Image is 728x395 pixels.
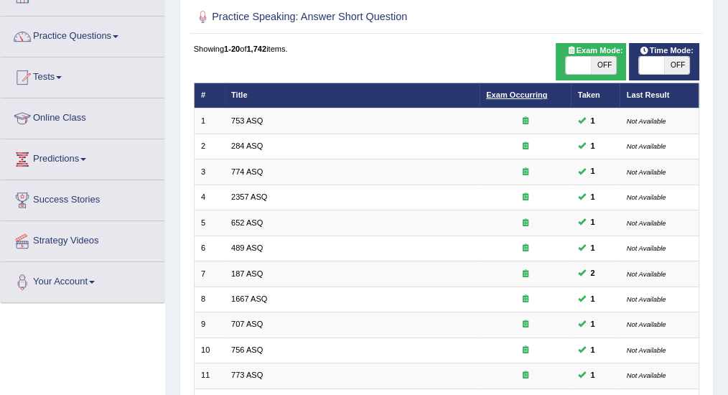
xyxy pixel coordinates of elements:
b: 1,742 [246,45,266,53]
td: 5 [194,210,225,236]
a: 773 ASQ [231,371,263,379]
span: You can still take this question [586,318,599,331]
span: You can still take this question [586,115,599,128]
a: Practice Questions [1,17,164,52]
div: Exam occurring question [486,167,564,178]
a: 1667 ASQ [231,294,267,303]
a: Online Class [1,98,164,134]
div: Exam occurring question [486,116,564,127]
a: 774 ASQ [231,167,263,176]
a: 756 ASQ [231,345,263,354]
small: Not Available [627,168,666,176]
div: Exam occurring question [486,345,564,356]
span: You can still take this question [586,216,599,229]
small: Not Available [627,346,666,354]
span: You can still take this question [586,165,599,178]
th: # [194,83,225,108]
td: 9 [194,312,225,338]
span: You can still take this question [586,242,599,255]
th: Last Result [620,83,699,108]
a: 489 ASQ [231,243,263,252]
span: You can still take this question [586,267,599,280]
div: Exam occurring question [486,141,564,152]
td: 10 [194,338,225,363]
small: Not Available [627,371,666,379]
span: You can still take this question [586,344,599,357]
a: 187 ASQ [231,269,263,278]
small: Not Available [627,193,666,201]
td: 8 [194,287,225,312]
a: 652 ASQ [231,218,263,227]
span: You can still take this question [586,369,599,382]
span: OFF [591,57,617,74]
div: Exam occurring question [486,294,564,305]
td: 4 [194,185,225,210]
a: Success Stories [1,180,164,216]
span: Exam Mode: [561,45,627,57]
div: Exam occurring question [486,370,564,381]
a: Strategy Videos [1,221,164,257]
a: Predictions [1,139,164,175]
td: 11 [194,363,225,389]
small: Not Available [627,270,666,278]
span: You can still take this question [586,293,599,306]
span: OFF [664,57,690,74]
td: 7 [194,261,225,287]
small: Not Available [627,142,666,150]
div: Exam occurring question [486,243,564,254]
div: Exam occurring question [486,319,564,330]
td: 2 [194,134,225,159]
th: Title [225,83,480,108]
a: 284 ASQ [231,141,263,150]
small: Not Available [627,320,666,328]
td: 1 [194,108,225,134]
div: Exam occurring question [486,192,564,203]
a: 2357 ASQ [231,192,267,201]
h2: Practice Speaking: Answer Short Question [194,8,508,27]
a: 753 ASQ [231,116,263,125]
span: You can still take this question [586,191,599,204]
small: Not Available [627,219,666,227]
div: Show exams occurring in exams [556,43,627,80]
small: Not Available [627,244,666,252]
span: You can still take this question [586,140,599,153]
th: Taken [571,83,620,108]
span: Time Mode: [635,45,698,57]
a: 707 ASQ [231,320,263,328]
small: Not Available [627,117,666,125]
a: Your Account [1,262,164,298]
div: Exam occurring question [486,269,564,280]
td: 6 [194,236,225,261]
div: Showing of items. [194,43,700,55]
div: Exam occurring question [486,218,564,229]
small: Not Available [627,295,666,303]
a: Exam Occurring [486,90,547,99]
td: 3 [194,159,225,185]
a: Tests [1,57,164,93]
b: 1-20 [224,45,240,53]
